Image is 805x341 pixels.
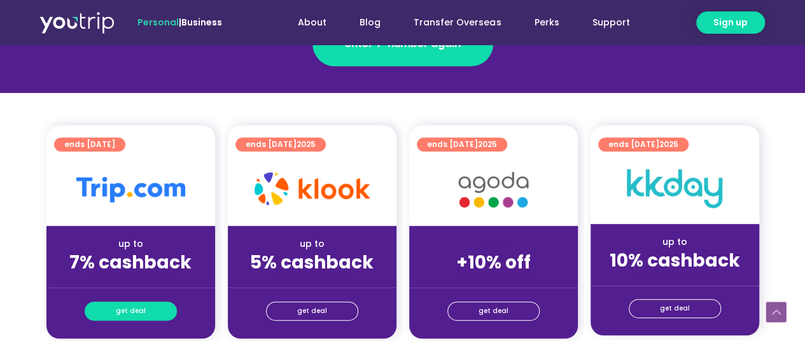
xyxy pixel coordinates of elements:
[598,137,689,151] a: ends [DATE]2025
[250,250,374,275] strong: 5% cashback
[57,237,205,251] div: up to
[137,16,222,29] span: |
[575,11,646,34] a: Support
[447,302,540,321] a: get deal
[64,137,115,151] span: ends [DATE]
[417,137,507,151] a: ends [DATE]2025
[601,235,749,249] div: up to
[238,274,386,288] div: (for stays only)
[69,250,192,275] strong: 7% cashback
[456,250,531,275] strong: +10% off
[235,137,326,151] a: ends [DATE]2025
[660,300,690,317] span: get deal
[297,139,316,150] span: 2025
[397,11,517,34] a: Transfer Overseas
[246,137,316,151] span: ends [DATE]
[281,11,343,34] a: About
[297,302,327,320] span: get deal
[181,16,222,29] a: Business
[478,139,497,150] span: 2025
[610,248,740,273] strong: 10% cashback
[659,139,678,150] span: 2025
[116,302,146,320] span: get deal
[57,274,205,288] div: (for stays only)
[696,11,765,34] a: Sign up
[256,11,646,34] nav: Menu
[517,11,575,34] a: Perks
[85,302,177,321] a: get deal
[427,137,497,151] span: ends [DATE]
[54,137,125,151] a: ends [DATE]
[601,272,749,286] div: (for stays only)
[266,302,358,321] a: get deal
[713,16,748,29] span: Sign up
[343,11,397,34] a: Blog
[608,137,678,151] span: ends [DATE]
[482,237,505,250] span: up to
[238,237,386,251] div: up to
[629,299,721,318] a: get deal
[419,274,568,288] div: (for stays only)
[137,16,179,29] span: Personal
[479,302,508,320] span: get deal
